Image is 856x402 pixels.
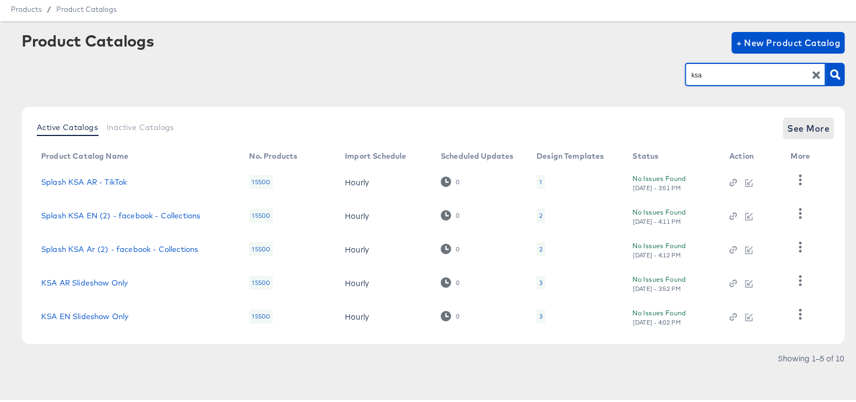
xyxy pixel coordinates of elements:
div: Showing 1–5 of 10 [777,352,845,360]
div: 3 [537,274,545,288]
a: Splash KSA AR - TikTok [41,176,127,184]
div: No. Products [249,150,297,158]
div: 15500 [249,206,273,221]
td: Hourly [336,163,432,197]
span: Inactive Catalogs [107,121,174,129]
th: Status [624,146,721,163]
td: Hourly [336,197,432,230]
td: Hourly [336,230,432,264]
a: Product Catalogs [56,3,116,11]
div: Design Templates [537,150,604,158]
td: Hourly [336,297,432,331]
div: 2 [537,240,545,254]
th: Action [721,146,782,163]
div: Import Schedule [345,150,406,158]
div: 2 [537,206,545,221]
a: Splash KSA EN (2) - facebook - Collections [41,209,200,218]
div: 0 [441,242,460,252]
div: 0 [455,310,460,318]
div: 0 [441,208,460,218]
div: 2 [539,209,543,218]
div: 0 [441,275,460,286]
div: 3 [539,276,543,285]
div: 0 [441,174,460,185]
input: Search Product Catalogs [689,67,805,79]
div: Product Catalogs [22,30,154,47]
span: + New Product Catalog [736,33,840,48]
div: 0 [455,176,460,184]
button: + New Product Catalog [731,30,845,51]
a: KSA EN Slideshow Only [41,310,128,319]
div: 2 [539,243,543,251]
td: Hourly [336,264,432,297]
div: 0 [441,309,460,319]
div: 15500 [249,307,273,321]
div: 0 [455,277,460,284]
div: 1 [537,173,545,187]
th: More [782,146,823,163]
div: 15500 [249,274,273,288]
a: KSA AR Slideshow Only [41,276,128,285]
a: Splash KSA Ar (2) - facebook - Collections [41,243,198,251]
div: 15500 [249,173,273,187]
span: Products [11,3,42,11]
div: 0 [455,243,460,251]
div: Scheduled Updates [441,150,514,158]
span: / [42,3,56,11]
div: Product Catalog Name [41,150,128,158]
div: 0 [455,210,460,217]
span: Active Catalogs [37,121,98,129]
div: 3 [537,307,545,321]
button: See More [783,115,834,137]
div: 15500 [249,240,273,254]
span: See More [787,119,829,134]
div: 1 [539,176,542,184]
div: 3 [539,310,543,319]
